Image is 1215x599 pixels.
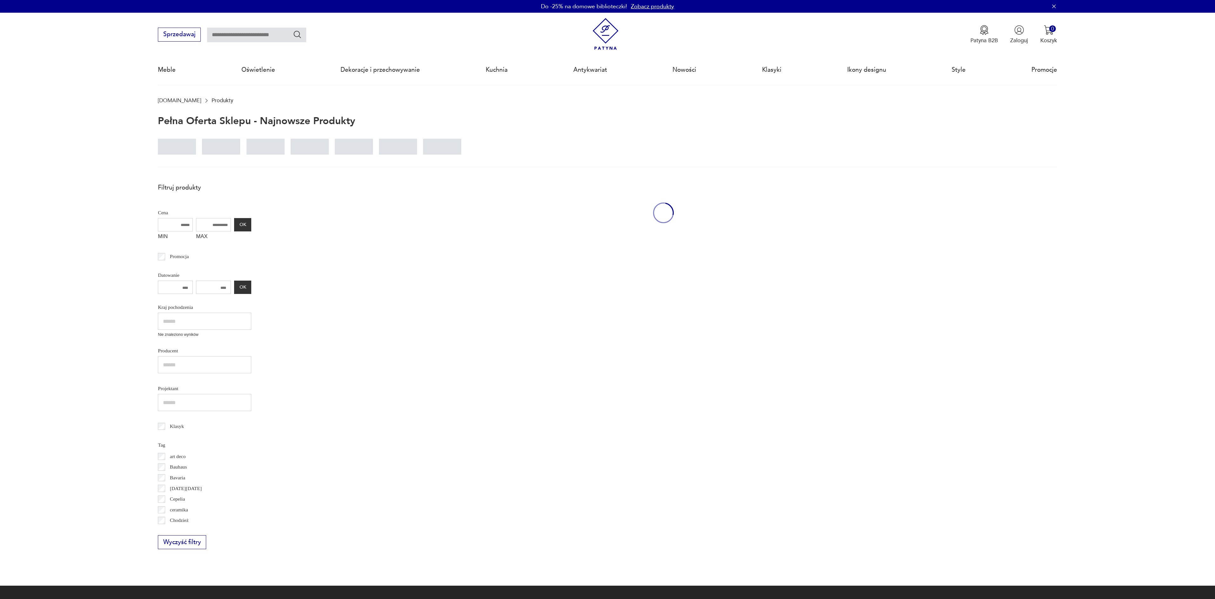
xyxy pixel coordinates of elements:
[1010,37,1028,44] p: Zaloguj
[672,55,696,84] a: Nowości
[212,97,233,103] p: Produkty
[158,116,355,127] h1: Pełna oferta sklepu - najnowsze produkty
[170,527,188,535] p: Ćmielów
[158,209,251,217] p: Cena
[541,3,627,10] p: Do -25% na domowe biblioteczki!
[158,97,201,103] a: [DOMAIN_NAME]
[970,25,998,44] a: Ikona medaluPatyna B2B
[170,252,189,261] p: Promocja
[170,495,185,503] p: Cepelia
[170,506,188,514] p: ceramika
[158,441,251,449] p: Tag
[970,25,998,44] button: Patyna B2B
[234,281,251,294] button: OK
[653,180,674,246] div: oval-loading
[170,422,184,430] p: Klasyk
[158,332,251,338] p: Nie znaleziono wyników
[158,32,201,37] a: Sprzedawaj
[1031,55,1057,84] a: Promocje
[486,55,508,84] a: Kuchnia
[170,452,186,461] p: art deco
[158,303,251,311] p: Kraj pochodzenia
[952,55,966,84] a: Style
[573,55,607,84] a: Antykwariat
[158,347,251,355] p: Producent
[158,28,201,42] button: Sprzedawaj
[341,55,420,84] a: Dekoracje i przechowywanie
[1049,25,1056,32] div: 0
[1040,37,1057,44] p: Koszyk
[234,218,251,231] button: OK
[1010,25,1028,44] button: Zaloguj
[970,37,998,44] p: Patyna B2B
[1014,25,1024,35] img: Ikonka użytkownika
[170,463,187,471] p: Bauhaus
[170,474,186,482] p: Bavaria
[158,55,176,84] a: Meble
[241,55,275,84] a: Oświetlenie
[158,535,206,549] button: Wyczyść filtry
[590,18,622,50] img: Patyna - sklep z meblami i dekoracjami vintage
[762,55,781,84] a: Klasyki
[158,231,193,243] label: MIN
[293,30,302,39] button: Szukaj
[170,484,202,493] p: [DATE][DATE]
[1044,25,1054,35] img: Ikona koszyka
[847,55,886,84] a: Ikony designu
[158,271,251,279] p: Datowanie
[1040,25,1057,44] button: 0Koszyk
[631,3,674,10] a: Zobacz produkty
[196,231,231,243] label: MAX
[979,25,989,35] img: Ikona medalu
[158,183,251,192] p: Filtruj produkty
[158,384,251,393] p: Projektant
[170,516,189,524] p: Chodzież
